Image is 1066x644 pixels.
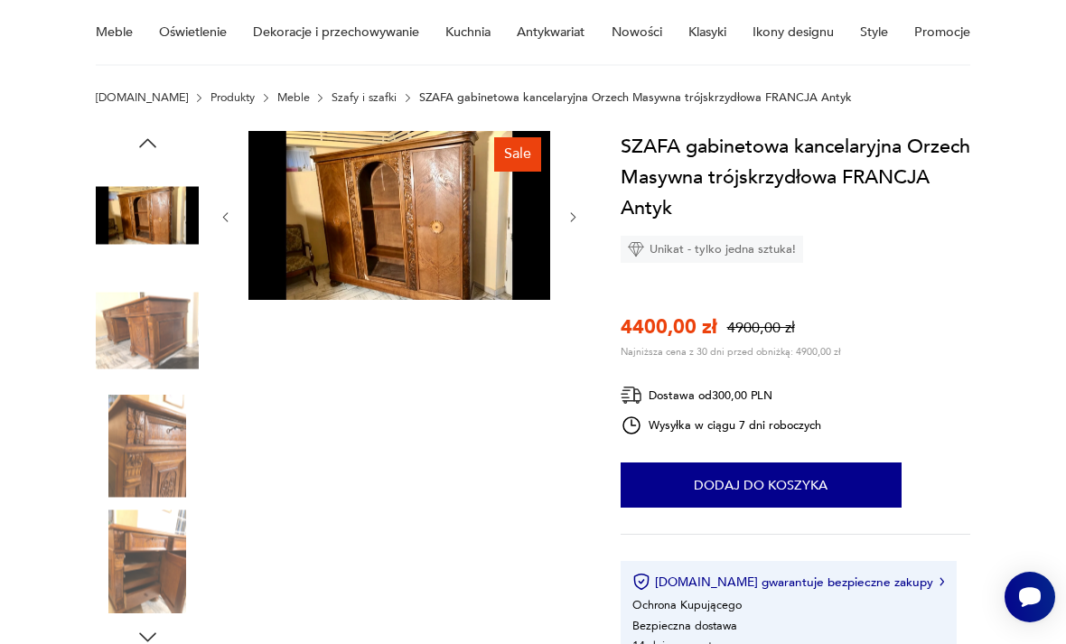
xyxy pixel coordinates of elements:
img: Zdjęcie produktu SZAFA gabinetowa kancelaryjna Orzech Masywna trójskrzydłowa FRANCJA Antyk [248,131,550,301]
img: Zdjęcie produktu SZAFA gabinetowa kancelaryjna Orzech Masywna trójskrzydłowa FRANCJA Antyk [96,395,199,498]
img: Zdjęcie produktu SZAFA gabinetowa kancelaryjna Orzech Masywna trójskrzydłowa FRANCJA Antyk [96,509,199,612]
a: Oświetlenie [159,1,227,63]
a: Nowości [612,1,662,63]
a: [DOMAIN_NAME] [96,91,188,104]
a: Produkty [210,91,255,104]
a: Klasyki [688,1,726,63]
div: Wysyłka w ciągu 7 dni roboczych [621,415,821,436]
img: Ikona certyfikatu [632,573,650,591]
img: Ikona dostawy [621,384,642,406]
p: Najniższa cena z 30 dni przed obniżką: 4900,00 zł [621,345,841,359]
button: [DOMAIN_NAME] gwarantuje bezpieczne zakupy [632,573,944,591]
a: Meble [96,1,133,63]
a: Style [860,1,888,63]
a: Antykwariat [517,1,584,63]
h1: SZAFA gabinetowa kancelaryjna Orzech Masywna trójskrzydłowa FRANCJA Antyk [621,131,970,224]
a: Meble [277,91,310,104]
p: SZAFA gabinetowa kancelaryjna Orzech Masywna trójskrzydłowa FRANCJA Antyk [419,91,852,104]
a: Dekoracje i przechowywanie [253,1,419,63]
img: Ikona strzałki w prawo [940,577,945,586]
li: Ochrona Kupującego [632,597,742,613]
div: Unikat - tylko jedna sztuka! [621,236,803,263]
a: Promocje [914,1,970,63]
iframe: Smartsupp widget button [1005,572,1055,622]
img: Ikona diamentu [628,241,644,257]
a: Szafy i szafki [332,91,397,104]
p: 4400,00 zł [621,314,717,341]
li: Bezpieczna dostawa [632,618,737,634]
img: Zdjęcie produktu SZAFA gabinetowa kancelaryjna Orzech Masywna trójskrzydłowa FRANCJA Antyk [96,279,199,382]
img: Zdjęcie produktu SZAFA gabinetowa kancelaryjna Orzech Masywna trójskrzydłowa FRANCJA Antyk [96,164,199,267]
a: Kuchnia [445,1,491,63]
a: Ikony designu [753,1,834,63]
div: Dostawa od 300,00 PLN [621,384,821,406]
p: 4900,00 zł [727,318,795,339]
button: Dodaj do koszyka [621,462,902,508]
div: Sale [494,137,541,172]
